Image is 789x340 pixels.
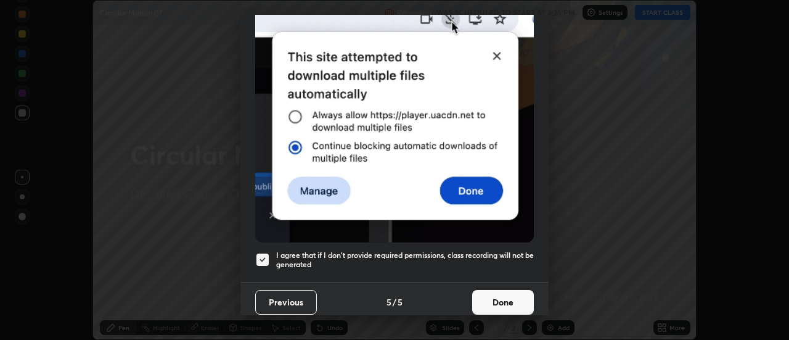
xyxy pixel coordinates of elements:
h5: I agree that if I don't provide required permissions, class recording will not be generated [276,251,534,270]
h4: 5 [398,296,403,309]
h4: 5 [386,296,391,309]
button: Done [472,290,534,315]
button: Previous [255,290,317,315]
h4: / [393,296,396,309]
